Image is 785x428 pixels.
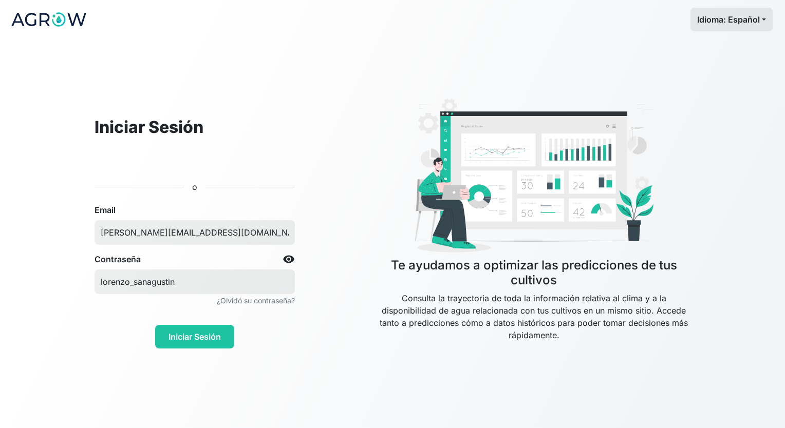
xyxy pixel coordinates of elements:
iframe: Botón Iniciar sesión con Google [113,149,277,171]
h4: Te ayudamos a optimizar las predicciones de tus cultivos [377,258,690,288]
input: Ingrese su contraseña [95,269,295,294]
p: o [192,181,197,193]
label: Email [95,204,116,216]
h2: Iniciar Sesión [95,118,295,137]
button: Idioma: Español [690,8,773,31]
img: logo [10,7,87,32]
button: Iniciar Sesión [155,325,234,348]
input: Ingrese su email [95,220,295,245]
small: ¿Olvidó su contraseña? [217,296,295,305]
span: visibility [283,253,295,265]
label: Contraseña [95,253,141,265]
p: Consulta la trayectoria de toda la información relativa al clima y a la disponibilidad de agua re... [377,292,690,366]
